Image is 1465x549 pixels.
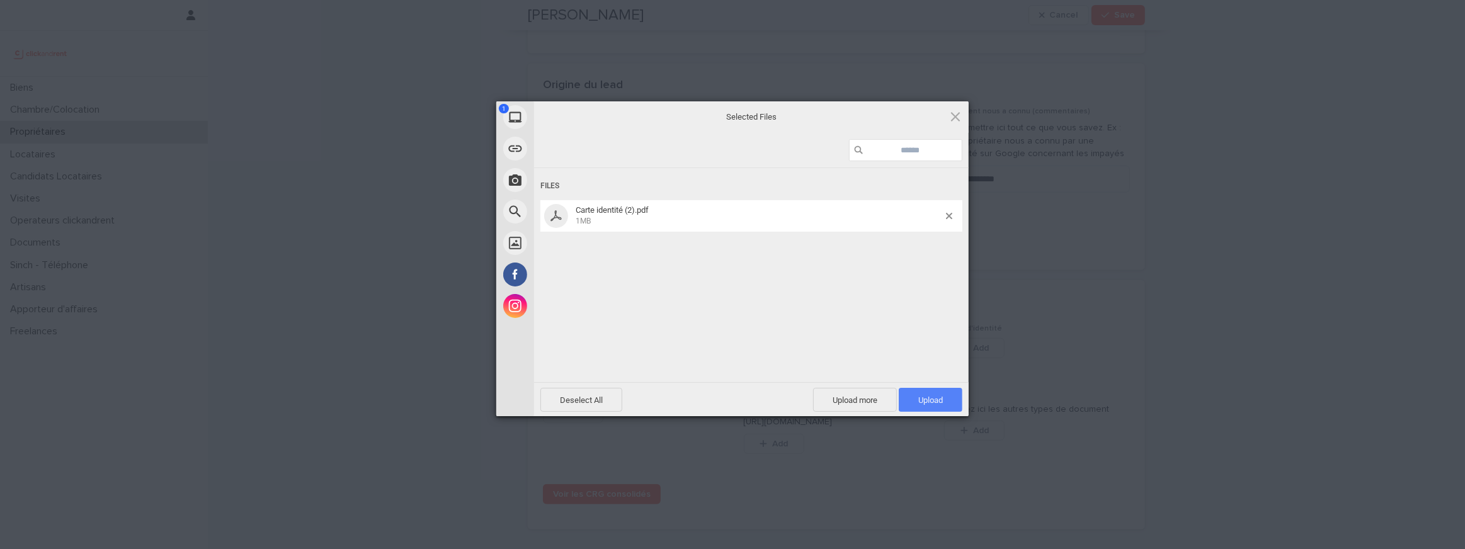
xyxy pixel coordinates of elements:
span: Click here or hit ESC to close picker [949,110,962,123]
div: Take Photo [496,164,647,196]
div: Unsplash [496,227,647,259]
span: 1 [499,104,509,113]
div: Web Search [496,196,647,227]
span: Upload [899,388,962,412]
span: Upload more [813,388,897,412]
span: Carte identité (2).pdf [572,205,946,226]
span: 1MB [576,217,591,225]
span: Carte identité (2).pdf [576,205,649,215]
span: Deselect All [540,388,622,412]
span: Upload [918,395,943,405]
div: Facebook [496,259,647,290]
div: Instagram [496,290,647,322]
span: Selected Files [625,111,877,123]
div: My Device [496,101,647,133]
div: Link (URL) [496,133,647,164]
div: Files [540,174,962,198]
